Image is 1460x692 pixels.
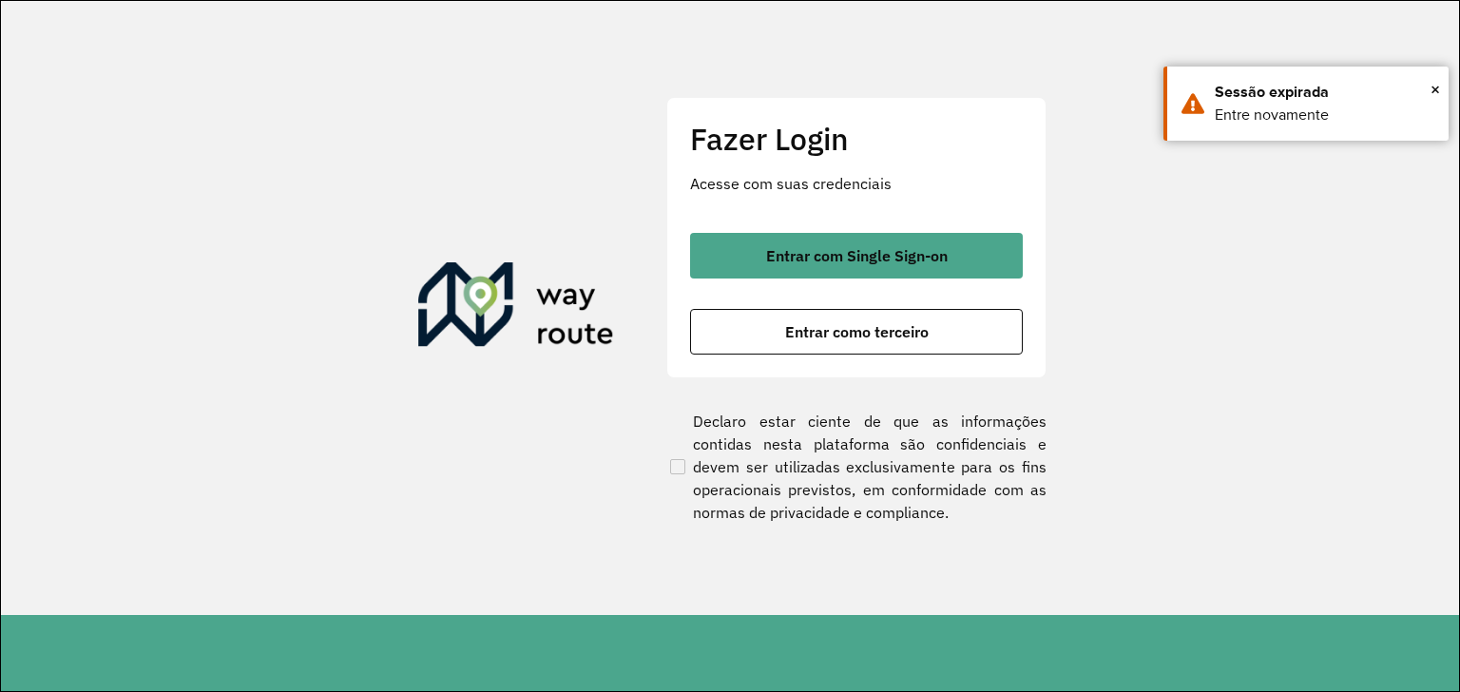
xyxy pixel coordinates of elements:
img: Roteirizador AmbevTech [418,262,614,354]
span: × [1431,75,1440,104]
div: Sessão expirada [1215,81,1434,104]
label: Declaro estar ciente de que as informações contidas nesta plataforma são confidenciais e devem se... [666,410,1047,524]
div: Entre novamente [1215,104,1434,126]
span: Entrar como terceiro [785,324,929,339]
button: Close [1431,75,1440,104]
button: button [690,233,1023,279]
button: button [690,309,1023,355]
h2: Fazer Login [690,121,1023,157]
span: Entrar com Single Sign-on [766,248,948,263]
p: Acesse com suas credenciais [690,172,1023,195]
